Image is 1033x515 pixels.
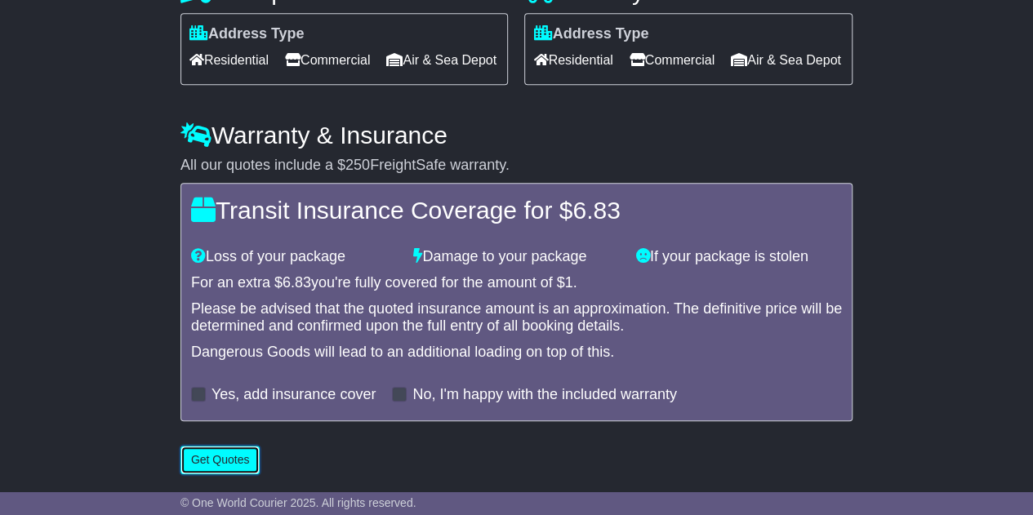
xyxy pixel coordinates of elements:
span: 6.83 [572,197,620,224]
span: 1 [565,274,573,291]
span: Commercial [630,47,715,73]
div: Please be advised that the quoted insurance amount is an approximation. The definitive price will... [191,300,842,335]
div: If your package is stolen [628,248,850,266]
h4: Warranty & Insurance [180,122,853,149]
span: Air & Sea Depot [386,47,496,73]
label: No, I'm happy with the included warranty [412,386,677,404]
button: Get Quotes [180,446,260,474]
div: All our quotes include a $ FreightSafe warranty. [180,157,853,175]
span: Residential [533,47,612,73]
label: Address Type [533,25,648,43]
span: 6.83 [283,274,311,291]
span: © One World Courier 2025. All rights reserved. [180,496,416,509]
label: Address Type [189,25,305,43]
label: Yes, add insurance cover [211,386,376,404]
span: Residential [189,47,269,73]
div: Loss of your package [183,248,405,266]
h4: Transit Insurance Coverage for $ [191,197,842,224]
div: Dangerous Goods will lead to an additional loading on top of this. [191,344,842,362]
span: 250 [345,157,370,173]
span: Air & Sea Depot [731,47,841,73]
div: Damage to your package [405,248,627,266]
div: For an extra $ you're fully covered for the amount of $ . [191,274,842,292]
span: Commercial [285,47,370,73]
